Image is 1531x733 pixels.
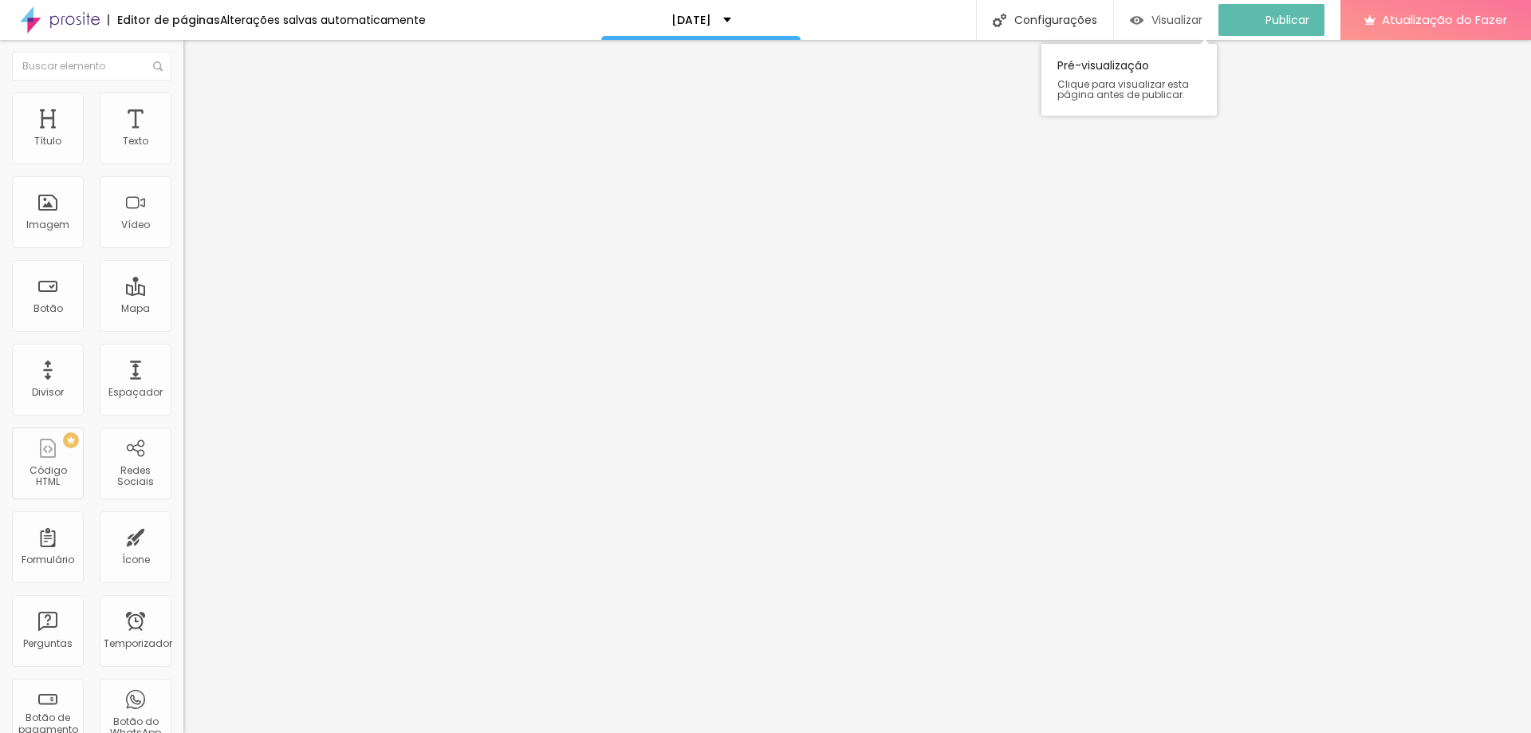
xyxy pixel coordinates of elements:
font: Temporizador [104,636,172,650]
font: Publicar [1265,12,1309,28]
font: Clique para visualizar esta página antes de publicar. [1057,77,1189,101]
font: Formulário [22,553,74,566]
font: Ícone [122,553,150,566]
font: Botão [33,301,63,315]
font: Pré-visualização [1057,57,1149,73]
font: Configurações [1014,12,1097,28]
font: Texto [123,134,148,148]
font: Atualização do Fazer [1382,11,1507,28]
button: Visualizar [1114,4,1218,36]
font: Redes Sociais [117,463,154,488]
font: Vídeo [121,218,150,231]
button: Publicar [1218,4,1324,36]
font: Imagem [26,218,69,231]
font: [DATE] [671,12,711,28]
font: Perguntas [23,636,73,650]
iframe: Editor [183,40,1531,733]
font: Espaçador [108,385,163,399]
img: Ícone [993,14,1006,27]
img: view-1.svg [1130,14,1143,27]
font: Editor de páginas [117,12,220,28]
font: Título [34,134,61,148]
font: Visualizar [1151,12,1202,28]
font: Alterações salvas automaticamente [220,12,426,28]
font: Mapa [121,301,150,315]
font: Código HTML [30,463,67,488]
img: Ícone [153,61,163,71]
input: Buscar elemento [12,52,171,81]
font: Divisor [32,385,64,399]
